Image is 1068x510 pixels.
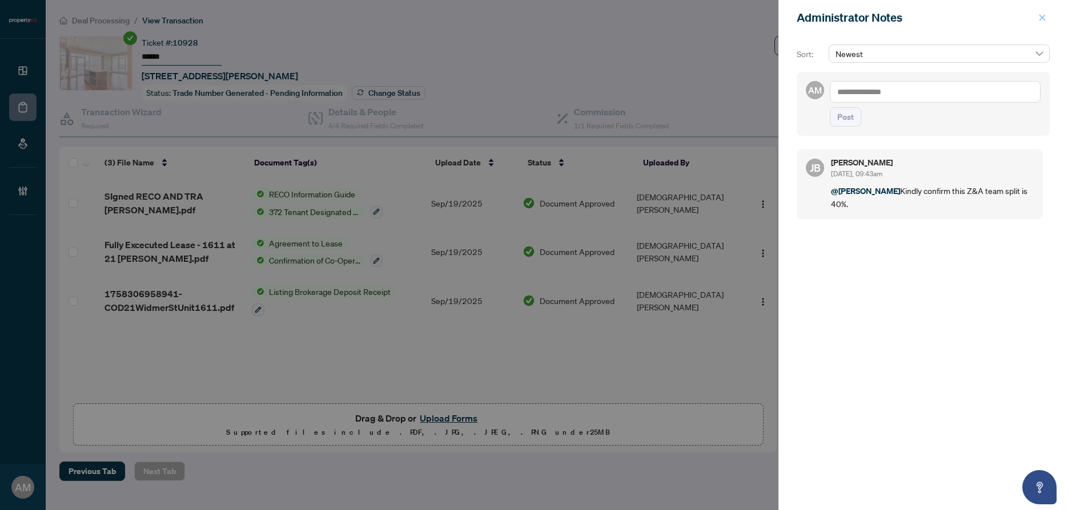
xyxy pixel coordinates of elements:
[831,185,900,196] span: @[PERSON_NAME]
[810,160,821,176] span: JB
[797,48,824,60] p: Sort:
[797,9,1035,26] div: Administrator Notes
[1038,14,1046,22] span: close
[808,83,822,97] span: AM
[830,107,861,127] button: Post
[836,45,1043,62] span: Newest
[1022,470,1057,504] button: Open asap
[831,184,1034,210] p: Kindly confirm this Z&A team split is 40%.
[831,159,1034,167] h5: [PERSON_NAME]
[831,169,882,178] span: [DATE], 09:43am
